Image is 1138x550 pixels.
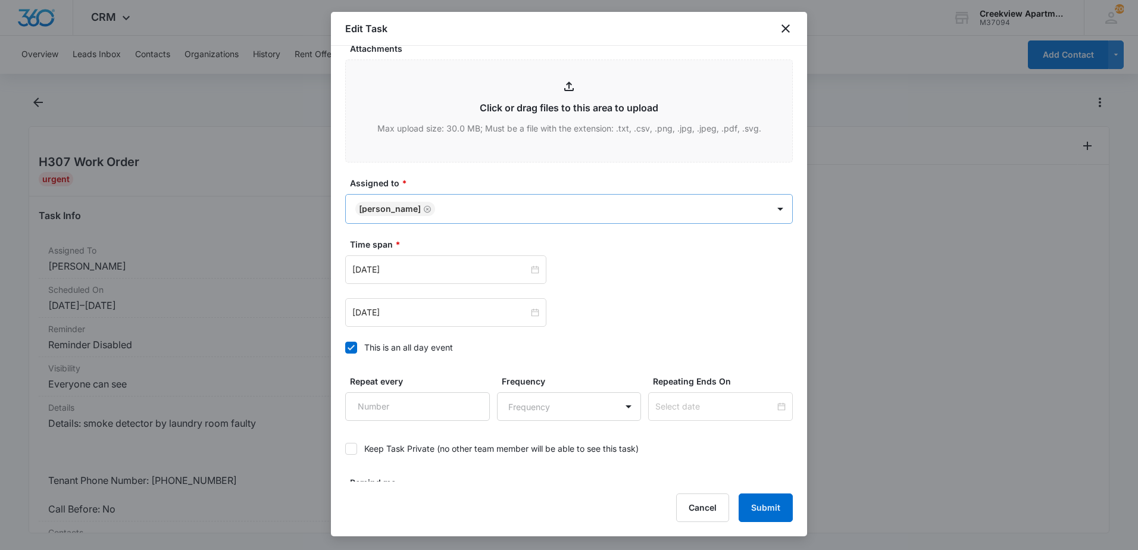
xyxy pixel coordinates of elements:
[502,375,646,387] label: Frequency
[350,375,495,387] label: Repeat every
[350,42,798,55] label: Attachments
[350,476,417,489] label: Remind me
[345,392,490,421] input: Number
[655,400,775,413] input: Select date
[739,493,793,522] button: Submit
[359,205,421,213] div: [PERSON_NAME]
[653,375,798,387] label: Repeating Ends On
[345,21,387,36] h1: Edit Task
[352,306,529,319] input: Sep 16, 2025
[779,21,793,36] button: close
[676,493,729,522] button: Cancel
[352,263,529,276] input: Sep 15, 2025
[364,341,453,354] div: This is an all day event
[421,205,432,213] div: Remove Javier Garcia
[350,238,798,251] label: Time span
[364,442,639,455] div: Keep Task Private (no other team member will be able to see this task)
[350,177,798,189] label: Assigned to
